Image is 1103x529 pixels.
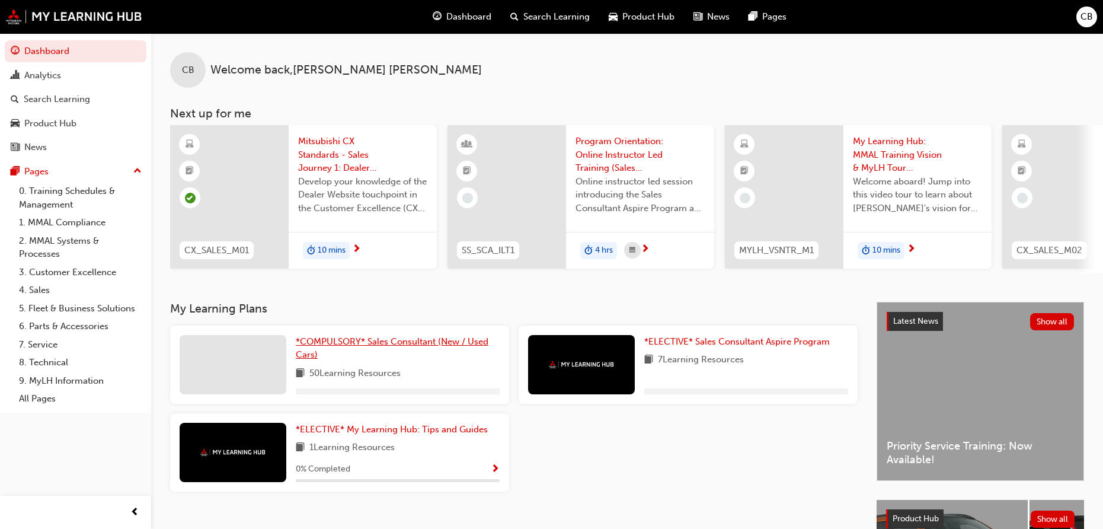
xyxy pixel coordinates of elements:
span: calendar-icon [629,243,635,258]
span: next-icon [352,244,361,255]
span: CB [1080,10,1093,24]
span: Dashboard [446,10,491,24]
a: News [5,136,146,158]
a: 7. Service [14,336,146,354]
span: learningResourceType_INSTRUCTOR_LED-icon [463,137,471,152]
div: Analytics [24,69,61,82]
span: CX_SALES_M02 [1016,244,1082,257]
img: mmal [6,9,142,24]
span: 10 mins [872,244,900,257]
span: duration-icon [584,243,593,259]
span: booktick-icon [463,164,471,179]
a: MYLH_VSNTR_M1My Learning Hub: MMAL Training Vision & MyLH Tour (Elective)Welcome aboard! Jump int... [725,125,992,269]
span: 1 Learning Resources [309,441,395,455]
a: Latest NewsShow allPriority Service Training: Now Available! [877,302,1084,481]
a: All Pages [14,390,146,408]
span: guage-icon [433,9,442,24]
a: Analytics [5,65,146,87]
span: up-icon [133,164,142,179]
span: Product Hub [622,10,674,24]
span: news-icon [693,9,702,24]
span: 0 % Completed [296,463,350,476]
span: Pages [762,10,787,24]
span: CX_SALES_M01 [184,244,249,257]
span: CB [182,63,194,77]
span: booktick-icon [740,164,749,179]
span: next-icon [907,244,916,255]
span: duration-icon [862,243,870,259]
div: Pages [24,165,49,179]
span: Priority Service Training: Now Available! [887,439,1074,466]
a: Product Hub [5,113,146,135]
a: news-iconNews [684,5,739,29]
a: 0. Training Schedules & Management [14,182,146,213]
a: SS_SCA_ILT1Program Orientation: Online Instructor Led Training (Sales Consultant Aspire Program)O... [447,125,714,269]
a: 2. MMAL Systems & Processes [14,232,146,263]
a: Search Learning [5,88,146,110]
span: learningResourceType_ELEARNING-icon [186,137,194,152]
div: Search Learning [24,93,90,106]
span: Program Orientation: Online Instructor Led Training (Sales Consultant Aspire Program) [576,135,705,175]
a: 9. MyLH Information [14,372,146,390]
span: MYLH_VSNTR_M1 [739,244,814,257]
span: next-icon [641,244,650,255]
span: Develop your knowledge of the Dealer Website touchpoint in the Customer Excellence (CX) Sales jou... [298,175,427,215]
a: 5. Fleet & Business Solutions [14,299,146,318]
button: Show all [1031,511,1075,528]
h3: Next up for me [151,107,1103,120]
span: learningResourceType_ELEARNING-icon [1018,137,1026,152]
span: book-icon [296,441,305,455]
a: search-iconSearch Learning [501,5,599,29]
h3: My Learning Plans [170,302,858,316]
a: 3. Customer Excellence [14,263,146,282]
a: *ELECTIVE* My Learning Hub: Tips and Guides [296,423,493,436]
span: *COMPULSORY* Sales Consultant (New / Used Cars) [296,336,488,361]
span: *ELECTIVE* My Learning Hub: Tips and Guides [296,424,488,435]
span: learningRecordVerb_NONE-icon [740,193,750,203]
span: pages-icon [749,9,757,24]
span: booktick-icon [1018,164,1026,179]
a: CX_SALES_M01Mitsubishi CX Standards - Sales Journey 1: Dealer WebsiteDevelop your knowledge of th... [170,125,437,269]
span: 4 hrs [595,244,613,257]
a: *ELECTIVE* Sales Consultant Aspire Program [644,335,835,349]
span: My Learning Hub: MMAL Training Vision & MyLH Tour (Elective) [853,135,982,175]
span: pages-icon [11,167,20,177]
button: Pages [5,161,146,183]
span: guage-icon [11,46,20,57]
button: CB [1076,7,1097,27]
span: 10 mins [318,244,346,257]
a: 8. Technical [14,353,146,372]
span: Welcome aboard! Jump into this video tour to learn about [PERSON_NAME]'s vision for your learning... [853,175,982,215]
a: pages-iconPages [739,5,796,29]
span: learningRecordVerb_NONE-icon [462,193,473,203]
span: Search Learning [523,10,590,24]
span: *ELECTIVE* Sales Consultant Aspire Program [644,336,830,347]
span: SS_SCA_ILT1 [462,244,514,257]
span: learningResourceType_ELEARNING-icon [740,137,749,152]
span: Product Hub [893,514,939,524]
span: book-icon [296,367,305,381]
button: Show Progress [491,462,500,477]
span: Show Progress [491,464,500,475]
a: 1. MMAL Compliance [14,213,146,232]
span: News [707,10,730,24]
button: DashboardAnalyticsSearch LearningProduct HubNews [5,38,146,161]
a: car-iconProduct Hub [599,5,684,29]
a: Dashboard [5,40,146,62]
span: 50 Learning Resources [309,367,401,381]
span: duration-icon [307,243,315,259]
button: Show all [1030,313,1075,330]
span: booktick-icon [186,164,194,179]
span: search-icon [11,94,19,105]
a: Latest NewsShow all [887,312,1074,331]
a: 6. Parts & Accessories [14,317,146,336]
span: learningRecordVerb_PASS-icon [185,193,196,203]
a: *COMPULSORY* Sales Consultant (New / Used Cars) [296,335,500,362]
span: book-icon [644,353,653,368]
a: 4. Sales [14,281,146,299]
img: mmal [200,448,266,456]
a: guage-iconDashboard [423,5,501,29]
div: News [24,141,47,154]
span: learningRecordVerb_NONE-icon [1017,193,1028,203]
